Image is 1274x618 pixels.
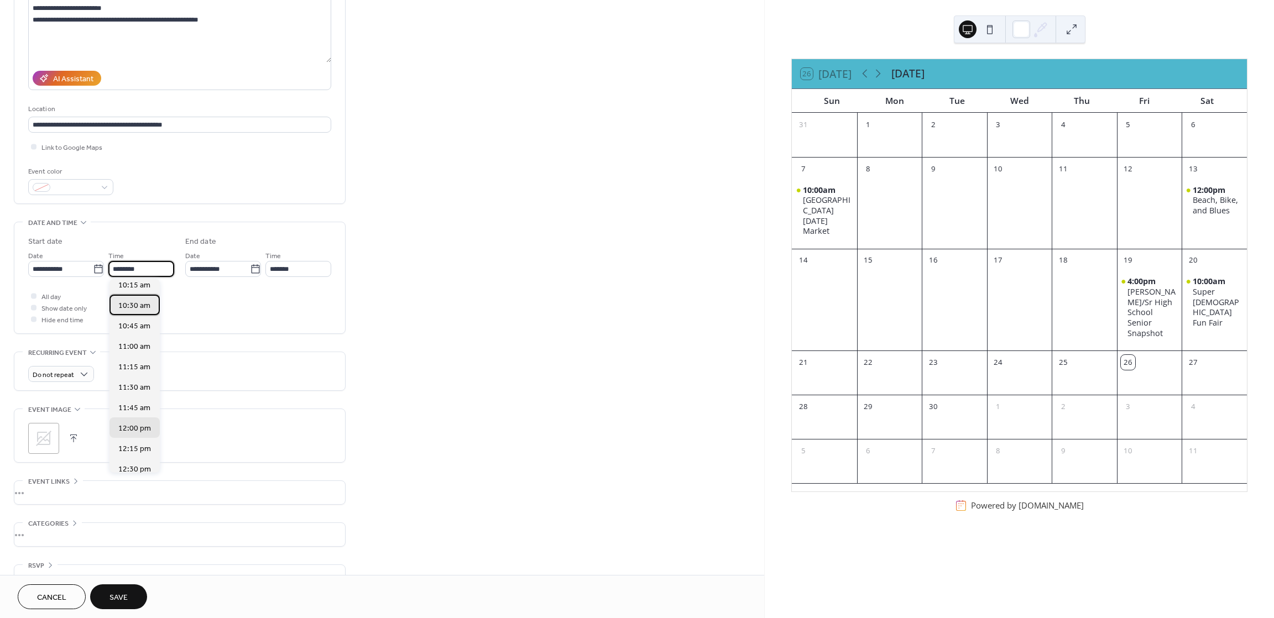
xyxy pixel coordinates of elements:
div: [GEOGRAPHIC_DATA] [DATE] Market [803,195,853,237]
div: 6 [861,443,875,458]
div: Start date [28,236,62,248]
span: 10:30 am [118,300,150,312]
div: 24 [991,355,1005,369]
div: ••• [14,481,345,504]
span: 10:00am [1193,276,1228,287]
div: 22 [861,355,875,369]
div: Tue [926,89,988,113]
div: 28 [796,399,811,413]
div: 2 [1056,399,1071,413]
span: Hide end time [41,315,83,326]
div: Fri [1113,89,1176,113]
div: 6 [1186,118,1200,132]
span: Date [185,250,200,262]
span: Date [28,250,43,262]
div: Sat [1176,89,1238,113]
span: RSVP [28,560,44,572]
button: AI Assistant [33,71,101,86]
span: Event image [28,404,71,416]
div: Beach, Bike, and Blues [1193,195,1242,216]
button: Save [90,584,147,609]
span: 12:30 pm [118,464,151,475]
span: Categories [28,518,69,530]
button: Cancel [18,584,86,609]
div: Beach, Bike, and Blues [1182,185,1247,216]
span: 11:30 am [118,382,150,394]
div: Mon [863,89,926,113]
div: End date [185,236,216,248]
div: 10 [991,162,1005,176]
div: [PERSON_NAME]/Sr High School Senior Snapshot [1127,287,1177,339]
span: 12:00pm [1193,185,1228,196]
a: [DOMAIN_NAME] [1019,500,1084,511]
div: Lincoln City Sunday Market [792,185,857,237]
div: AI Assistant [53,74,93,85]
span: 12:15 pm [118,443,151,455]
div: 12 [1121,162,1135,176]
span: Time [265,250,281,262]
div: 19 [1121,253,1135,268]
div: 8 [991,443,1005,458]
div: 18 [1056,253,1071,268]
div: 23 [926,355,941,369]
div: Toledo Jr/Sr High School Senior Snapshot [1117,276,1182,338]
span: 11:15 am [118,362,150,373]
div: 7 [926,443,941,458]
span: 12:00 pm [118,423,151,434]
span: Cancel [37,592,66,604]
div: 9 [926,162,941,176]
div: Location [28,103,329,115]
span: 10:45 am [118,321,150,332]
div: 10 [1121,443,1135,458]
span: Do not repeat [33,369,74,381]
div: 3 [991,118,1005,132]
div: 20 [1186,253,1200,268]
span: 11:45 am [118,402,150,414]
span: Date and time [28,217,77,229]
div: 13 [1186,162,1200,176]
span: 10:00am [803,185,838,196]
div: 27 [1186,355,1200,369]
div: 25 [1056,355,1071,369]
div: 5 [1121,118,1135,132]
div: 31 [796,118,811,132]
div: Powered by [971,500,1084,511]
div: ••• [14,523,345,546]
div: ••• [14,565,345,588]
span: Save [109,592,128,604]
span: Time [108,250,124,262]
div: 1 [861,118,875,132]
div: 11 [1186,443,1200,458]
div: [DATE] [891,66,925,82]
span: Event links [28,476,70,488]
div: 5 [796,443,811,458]
div: 26 [1121,355,1135,369]
span: Recurring event [28,347,87,359]
div: 14 [796,253,811,268]
div: 17 [991,253,1005,268]
div: 21 [796,355,811,369]
span: 4:00pm [1127,276,1158,287]
div: 11 [1056,162,1071,176]
div: 16 [926,253,941,268]
div: Super [DEMOGRAPHIC_DATA] Fun Fair [1193,287,1242,328]
div: Wed [988,89,1051,113]
div: Event color [28,166,111,177]
span: 11:00 am [118,341,150,353]
div: 7 [796,162,811,176]
div: 3 [1121,399,1135,413]
div: 8 [861,162,875,176]
div: ; [28,423,59,454]
span: Show date only [41,303,87,315]
div: 4 [1186,399,1200,413]
span: All day [41,291,61,303]
div: Super Queer Fun Fair [1182,276,1247,328]
div: 9 [1056,443,1071,458]
div: 15 [861,253,875,268]
div: 30 [926,399,941,413]
div: 4 [1056,118,1071,132]
div: 29 [861,399,875,413]
div: Sun [801,89,863,113]
div: 1 [991,399,1005,413]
